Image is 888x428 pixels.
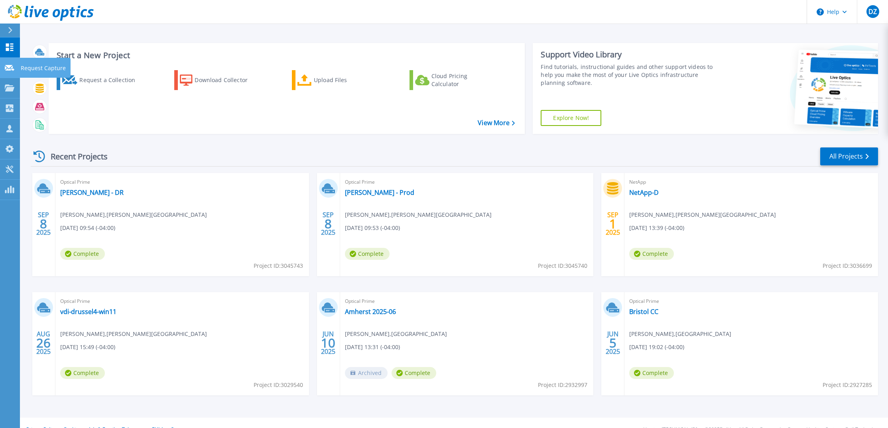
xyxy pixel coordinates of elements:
[431,72,495,88] div: Cloud Pricing Calculator
[823,381,872,389] span: Project ID: 2927285
[609,340,616,346] span: 5
[60,367,105,379] span: Complete
[174,70,263,90] a: Download Collector
[609,220,616,227] span: 1
[40,220,47,227] span: 8
[345,188,414,196] a: [PERSON_NAME] - Prod
[31,147,118,166] div: Recent Projects
[345,308,396,316] a: Amherst 2025-06
[36,328,51,357] div: AUG 2025
[478,119,515,127] a: View More
[629,297,873,306] span: Optical Prime
[254,261,303,270] span: Project ID: 3045743
[21,58,66,79] p: Request Capture
[629,248,674,260] span: Complete
[36,340,51,346] span: 26
[345,343,400,351] span: [DATE] 13:31 (-04:00)
[321,209,336,238] div: SEP 2025
[345,248,390,260] span: Complete
[629,210,776,219] span: [PERSON_NAME] , [PERSON_NAME][GEOGRAPHIC_DATA]
[60,224,115,232] span: [DATE] 09:54 (-04:00)
[314,72,378,88] div: Upload Files
[60,210,207,219] span: [PERSON_NAME] , [PERSON_NAME][GEOGRAPHIC_DATA]
[629,367,674,379] span: Complete
[410,70,498,90] a: Cloud Pricing Calculator
[538,261,587,270] span: Project ID: 3045740
[629,330,731,338] span: [PERSON_NAME] , [GEOGRAPHIC_DATA]
[325,220,332,227] span: 8
[195,72,258,88] div: Download Collector
[60,308,116,316] a: vdi-drussel4-win11
[541,49,718,60] div: Support Video Library
[345,224,400,232] span: [DATE] 09:53 (-04:00)
[629,308,658,316] a: Bristol CC
[57,70,146,90] a: Request a Collection
[60,178,304,187] span: Optical Prime
[541,110,601,126] a: Explore Now!
[292,70,381,90] a: Upload Files
[60,297,304,306] span: Optical Prime
[321,340,335,346] span: 10
[321,328,336,357] div: JUN 2025
[629,178,873,187] span: NetApp
[345,330,447,338] span: [PERSON_NAME] , [GEOGRAPHIC_DATA]
[629,188,659,196] a: NetApp-D
[605,209,620,238] div: SEP 2025
[79,72,143,88] div: Request a Collection
[60,188,124,196] a: [PERSON_NAME] - DR
[541,63,718,87] div: Find tutorials, instructional guides and other support videos to help you make the most of your L...
[60,343,115,351] span: [DATE] 15:49 (-04:00)
[823,261,872,270] span: Project ID: 3036699
[392,367,436,379] span: Complete
[345,210,492,219] span: [PERSON_NAME] , [PERSON_NAME][GEOGRAPHIC_DATA]
[868,8,877,15] span: DZ
[605,328,620,357] div: JUN 2025
[345,178,589,187] span: Optical Prime
[60,330,207,338] span: [PERSON_NAME] , [PERSON_NAME][GEOGRAPHIC_DATA]
[60,248,105,260] span: Complete
[254,381,303,389] span: Project ID: 3029540
[538,381,587,389] span: Project ID: 2932997
[629,224,684,232] span: [DATE] 13:39 (-04:00)
[820,147,878,165] a: All Projects
[36,209,51,238] div: SEP 2025
[345,367,388,379] span: Archived
[57,51,515,60] h3: Start a New Project
[345,297,589,306] span: Optical Prime
[629,343,684,351] span: [DATE] 19:02 (-04:00)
